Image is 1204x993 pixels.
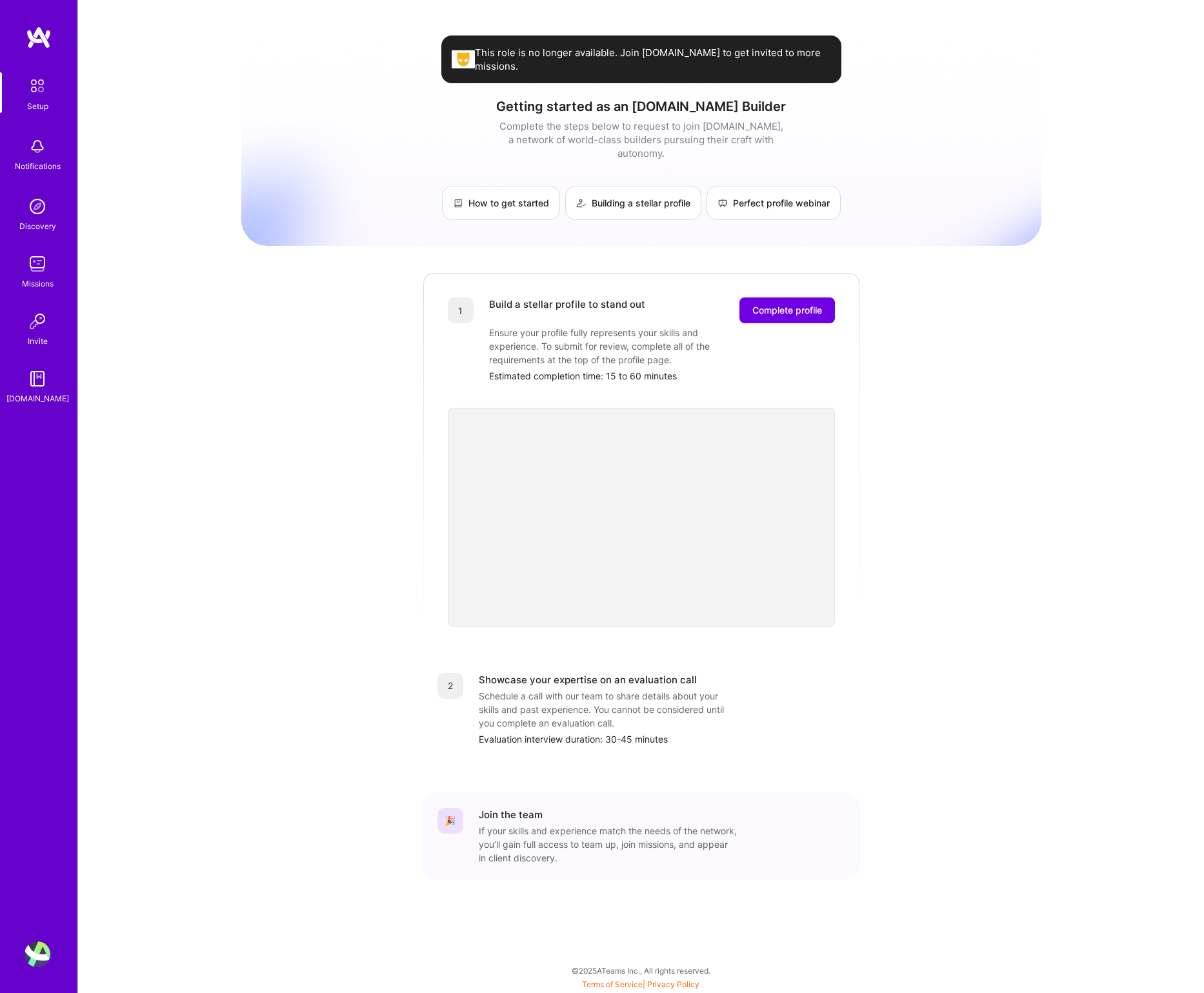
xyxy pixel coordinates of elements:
img: guide book [25,366,50,392]
div: Complete the steps below to request to join [DOMAIN_NAME], a network of world-class builders purs... [496,119,787,160]
div: Notifications [15,159,61,173]
div: Ensure your profile fully represents your skills and experience. To submit for review, complete a... [489,326,747,366]
img: How to get started [453,198,463,208]
div: 🎉 [437,808,463,834]
a: Perfect profile webinar [707,186,841,220]
div: © 2025 ATeams Inc., All rights reserved. [77,954,1204,987]
div: Estimated completion time: 15 to 60 minutes [489,369,835,383]
a: Privacy Policy [647,979,699,989]
img: teamwork [25,251,50,277]
img: discovery [25,194,50,219]
img: logo [26,26,52,49]
h1: Getting started as an [DOMAIN_NAME] Builder [241,99,1041,114]
span: This role is no longer available. Join [DOMAIN_NAME] to get invited to more missions. [475,46,831,73]
div: Build a stellar profile to stand out [489,297,645,323]
div: Invite [28,334,48,348]
a: Building a stellar profile [565,186,701,220]
span: Complete profile [752,304,822,317]
img: Invite [25,308,50,334]
img: Building a stellar profile [576,198,587,208]
div: If your skills and experience match the needs of the network, you’ll gain full access to team up,... [479,824,737,865]
div: [DOMAIN_NAME] [6,392,69,405]
iframe: video [448,408,835,627]
a: How to get started [442,186,560,220]
div: Missions [22,277,54,290]
div: 1 [448,297,474,323]
img: setup [24,72,51,99]
div: Evaluation interview duration: 30-45 minutes [479,732,845,746]
img: User Avatar [25,941,50,967]
img: bell [25,134,50,159]
div: Showcase your expertise on an evaluation call [479,673,697,687]
div: Join the team [479,808,543,821]
img: Perfect profile webinar [717,198,728,208]
div: Discovery [19,219,56,233]
div: 2 [437,673,463,699]
div: Schedule a call with our team to share details about your skills and past experience. You cannot ... [479,689,737,730]
img: Company Logo [452,50,475,68]
div: Setup [27,99,48,113]
a: Terms of Service [582,979,643,989]
span: | [582,979,699,989]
